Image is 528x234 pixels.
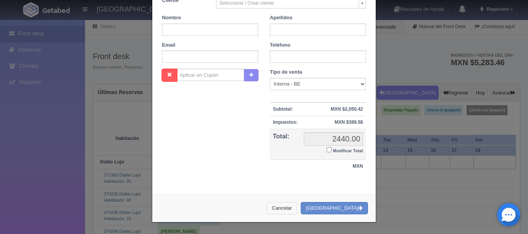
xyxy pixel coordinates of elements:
[331,106,363,112] strong: MXN $2,050.42
[270,14,293,22] label: Apellidos
[270,69,302,76] label: Tipo de venta
[333,148,363,153] small: Modificar Total
[270,116,301,129] th: Impuestos:
[266,202,297,215] button: Cancelar
[162,14,181,22] label: Nombre
[162,42,175,49] label: Email
[327,147,332,152] input: Modificar Total
[353,163,363,169] strong: MXN
[301,202,368,215] button: [GEOGRAPHIC_DATA]
[335,120,363,125] strong: MXN $389.58
[270,103,301,116] th: Subtotal:
[177,69,244,81] input: Aplicar un Cupón
[270,42,290,49] label: Teléfono
[270,129,301,160] th: Total:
